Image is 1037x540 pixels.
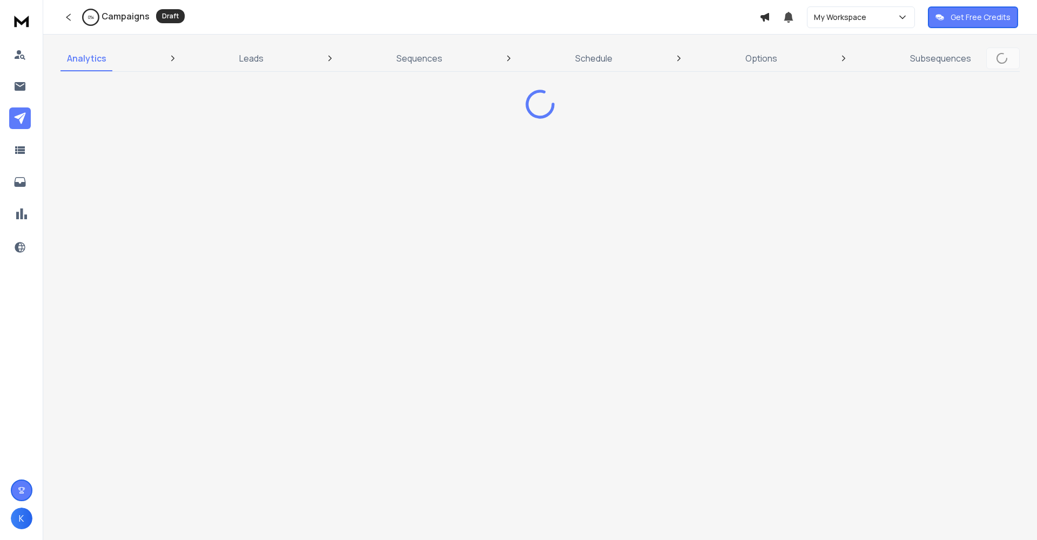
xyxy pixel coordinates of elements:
img: logo [11,11,32,31]
h1: Campaigns [102,10,150,23]
a: Subsequences [904,45,978,71]
p: 0 % [88,14,94,21]
p: Schedule [575,52,612,65]
p: Sequences [396,52,442,65]
button: Get Free Credits [928,6,1018,28]
p: Analytics [67,52,106,65]
div: Draft [156,9,185,23]
a: Leads [233,45,270,71]
a: Analytics [60,45,113,71]
p: Options [745,52,777,65]
a: Schedule [569,45,619,71]
a: Sequences [390,45,449,71]
p: Subsequences [910,52,971,65]
p: Get Free Credits [951,12,1011,23]
button: K [11,508,32,529]
p: My Workspace [814,12,871,23]
a: Options [739,45,784,71]
p: Leads [239,52,264,65]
